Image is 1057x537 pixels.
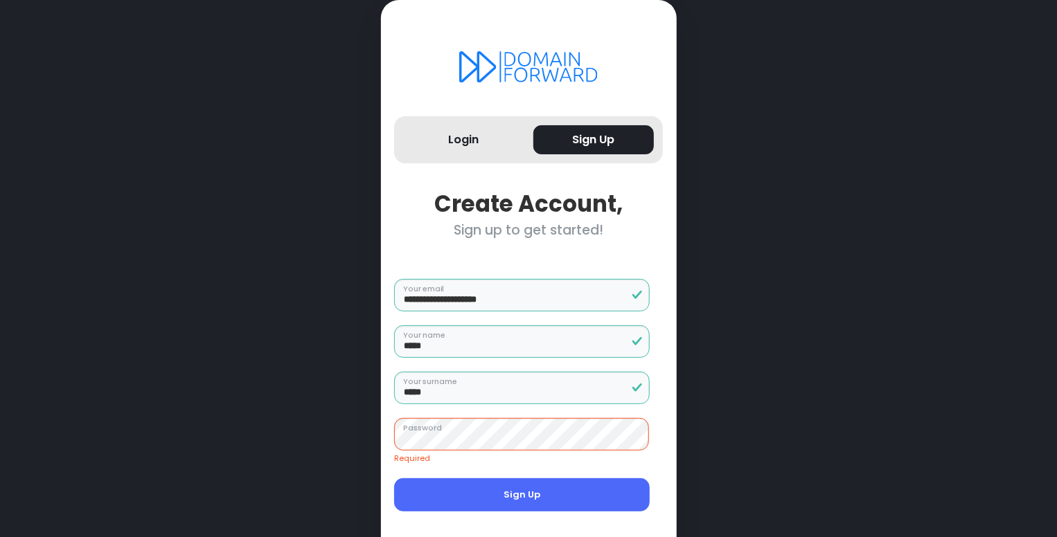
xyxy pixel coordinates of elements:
[394,478,650,511] button: Sign Up
[394,190,663,217] div: Create Account,
[403,125,524,155] button: Login
[533,125,655,155] button: Sign Up
[394,222,663,238] div: Sign up to get started!
[394,453,650,464] div: Required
